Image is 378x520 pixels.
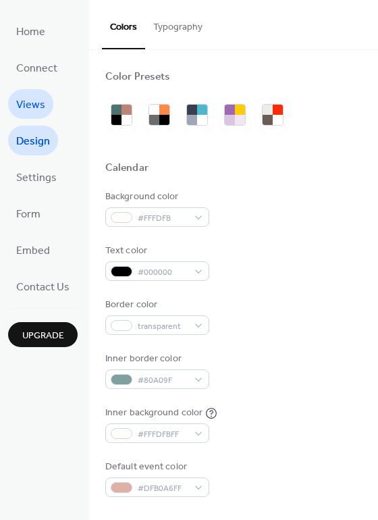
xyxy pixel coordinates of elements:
span: Upgrade [22,329,64,343]
span: #DFB0A6FF [138,482,188,496]
div: Default event color [105,460,207,474]
div: Calendar [105,161,148,176]
button: Upgrade [8,322,78,347]
span: Settings [16,167,57,189]
span: #FFFDFBFF [138,427,188,442]
span: #FFFDFB [138,211,188,226]
div: Background color [105,190,207,204]
span: Embed [16,240,50,262]
a: Settings [8,162,65,192]
span: Form [16,204,40,226]
span: Views [16,95,45,116]
div: Inner background color [105,406,202,420]
a: Form [8,199,49,228]
span: #80A09F [138,373,188,388]
a: Connect [8,53,65,82]
div: Inner border color [105,352,207,366]
span: transparent [138,319,188,334]
a: Home [8,16,53,46]
a: Design [8,126,58,155]
a: Views [8,89,53,119]
a: Contact Us [8,271,78,301]
span: Design [16,131,50,153]
span: Home [16,22,45,43]
span: Connect [16,58,57,80]
div: Text color [105,244,207,258]
a: Embed [8,235,58,265]
span: Contact Us [16,277,70,298]
div: Border color [105,298,207,312]
div: Color Presets [105,70,170,84]
span: #000000 [138,265,188,280]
